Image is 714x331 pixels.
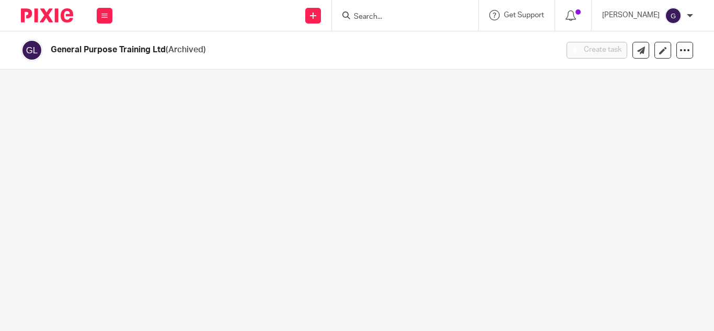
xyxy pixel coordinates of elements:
[51,44,451,55] h2: General Purpose Training Ltd
[21,8,73,22] img: Pixie
[504,12,544,19] span: Get Support
[602,10,660,20] p: [PERSON_NAME]
[353,13,447,22] input: Search
[567,42,627,59] button: Create task
[21,39,43,61] img: svg%3E
[665,7,682,24] img: svg%3E
[166,45,206,54] span: (Archived)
